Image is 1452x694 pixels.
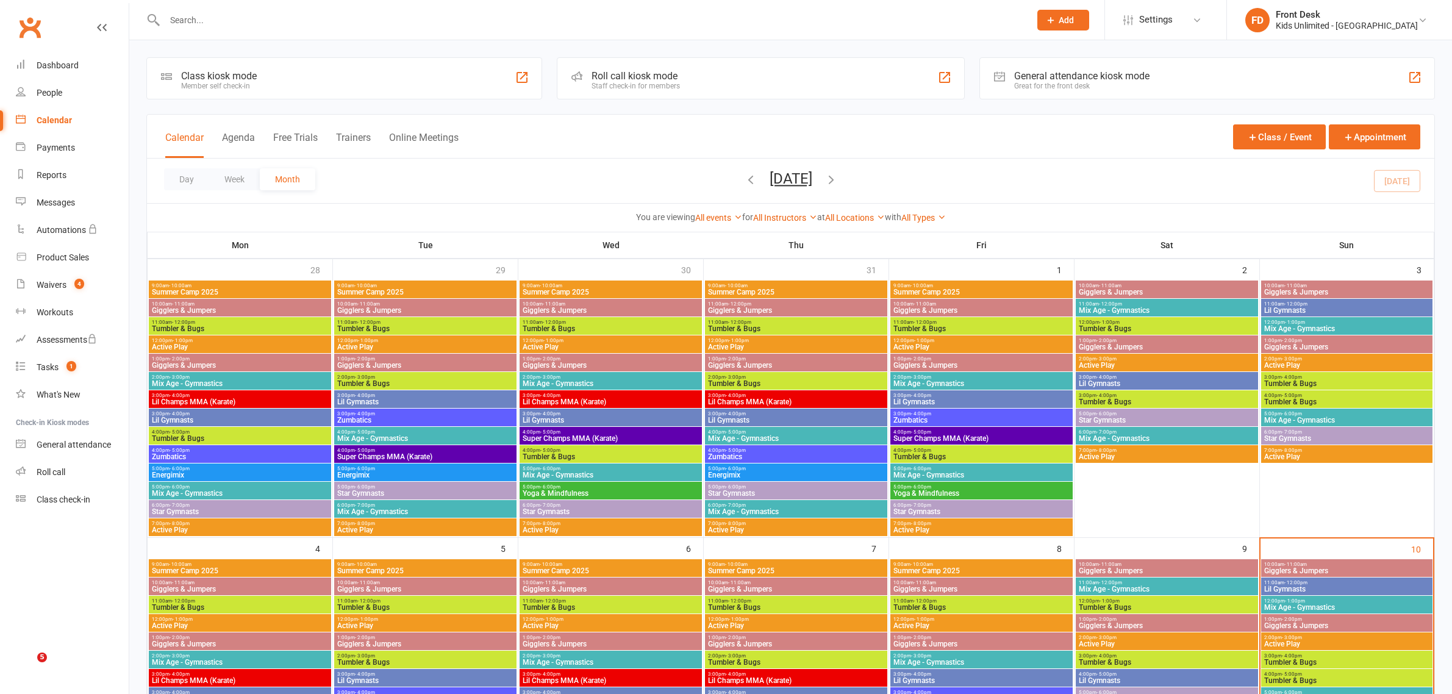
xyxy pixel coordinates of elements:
span: Gigglers & Jumpers [1264,288,1429,296]
span: - 4:00pm [1282,374,1302,380]
span: - 11:00am [543,301,565,307]
span: - 4:00pm [170,393,190,398]
span: - 12:00pm [1284,301,1307,307]
a: All Instructors [753,213,817,223]
span: - 3:00pm [540,374,560,380]
span: - 1:00pm [173,338,193,343]
span: 2:00pm [522,374,699,380]
span: 4:00pm [707,448,885,453]
th: Fri [889,232,1075,258]
div: Class kiosk mode [181,70,257,82]
span: - 4:00pm [170,411,190,417]
span: - 12:00pm [1099,301,1122,307]
button: Free Trials [273,132,318,158]
span: Lil Gymnasts [1264,307,1429,314]
span: 9:00am [707,283,885,288]
a: Reports [16,162,129,189]
span: 5:00pm [522,466,699,471]
iframe: Intercom live chat [12,653,41,682]
span: - 3:00pm [726,374,746,380]
button: Agenda [222,132,255,158]
span: - 4:00pm [911,411,931,417]
button: [DATE] [770,170,812,187]
a: All Types [901,213,946,223]
span: Lil Gymnasts [1078,380,1256,387]
span: Active Play [707,343,885,351]
span: Super Champs MMA (Karate) [337,453,514,460]
span: - 7:00pm [1282,429,1302,435]
div: Payments [37,143,75,152]
span: Gigglers & Jumpers [337,307,514,314]
span: 4:00pm [893,448,1070,453]
div: 30 [681,259,703,279]
span: 4:00pm [707,429,885,435]
span: - 3:00pm [1096,356,1117,362]
span: - 3:00pm [911,374,931,380]
span: - 11:00am [357,301,380,307]
span: - 11:00am [172,301,195,307]
span: Summer Camp 2025 [337,288,514,296]
span: Star Gymnasts [1078,417,1256,424]
a: Waivers 4 [16,271,129,299]
span: Star Gymnasts [1264,435,1429,442]
span: Active Play [1078,362,1256,369]
span: 2:00pm [707,374,885,380]
input: Search... [161,12,1021,29]
div: Automations [37,225,86,235]
span: - 6:00pm [1282,411,1302,417]
div: 2 [1242,259,1259,279]
div: What's New [37,390,80,399]
span: - 3:00pm [170,374,190,380]
span: Summer Camp 2025 [893,288,1070,296]
span: 1:00pm [893,356,1070,362]
span: 1:00pm [1264,338,1429,343]
span: - 4:00pm [540,411,560,417]
span: Add [1059,15,1074,25]
span: Settings [1139,6,1173,34]
span: Mix Age - Gymnastics [1078,435,1256,442]
span: - 5:00pm [1282,393,1302,398]
span: Mix Age - Gymnastics [337,435,514,442]
span: 5:00pm [151,466,329,471]
span: 2:00pm [893,374,1070,380]
div: People [37,88,62,98]
span: - 10:00am [354,283,377,288]
span: Active Play [337,343,514,351]
span: 3:00pm [893,393,1070,398]
span: - 10:00am [540,283,562,288]
span: Mix Age - Gymnastics [1264,325,1429,332]
button: Trainers [336,132,371,158]
div: Great for the front desk [1014,82,1150,90]
span: - 2:00pm [726,356,746,362]
span: 1:00pm [707,356,885,362]
span: - 4:00pm [540,393,560,398]
a: People [16,79,129,107]
span: - 2:00pm [170,356,190,362]
span: Tumbler & Bugs [1078,325,1256,332]
span: - 5:00pm [540,448,560,453]
span: Tumbler & Bugs [522,453,699,460]
span: 4:00pm [151,429,329,435]
span: - 5:00pm [540,429,560,435]
span: Lil Champs MMA (Karate) [151,398,329,406]
a: Assessments [16,326,129,354]
th: Sat [1075,232,1260,258]
span: - 5:00pm [911,429,931,435]
span: Summer Camp 2025 [522,288,699,296]
span: - 10:00am [910,283,933,288]
span: 1:00pm [522,356,699,362]
span: Mix Age - Gymnastics [522,380,699,387]
div: 28 [310,259,332,279]
span: 9:00am [893,283,1070,288]
span: Gigglers & Jumpers [1078,288,1256,296]
span: Tumbler & Bugs [893,453,1070,460]
span: 5:00pm [337,466,514,471]
span: Zumbatics [707,453,885,460]
a: General attendance kiosk mode [16,431,129,459]
span: 6:00pm [1078,429,1256,435]
div: Class check-in [37,495,90,504]
span: 11:00am [522,320,699,325]
span: - 6:00pm [355,466,375,471]
span: 10:00am [893,301,1070,307]
span: - 4:00pm [1096,393,1117,398]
